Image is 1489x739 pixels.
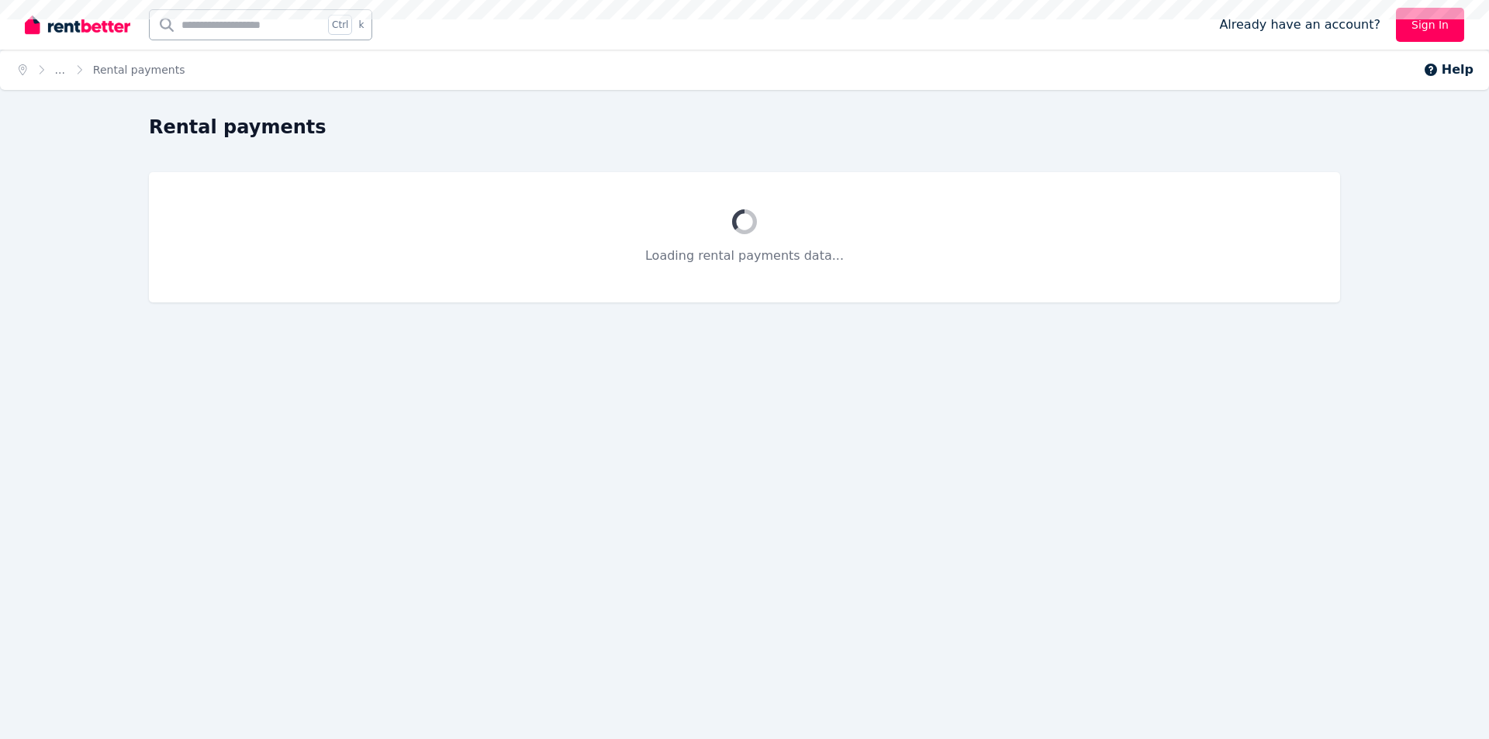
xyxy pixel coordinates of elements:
span: Ctrl [328,15,352,35]
span: k [358,19,364,31]
h1: Rental payments [149,115,326,140]
a: Sign In [1396,8,1464,42]
a: ... [55,64,65,76]
span: Rental payments [93,62,185,78]
button: Help [1423,60,1473,79]
p: Loading rental payments data... [186,247,1303,265]
img: RentBetter [25,13,130,36]
span: Already have an account? [1219,16,1380,34]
